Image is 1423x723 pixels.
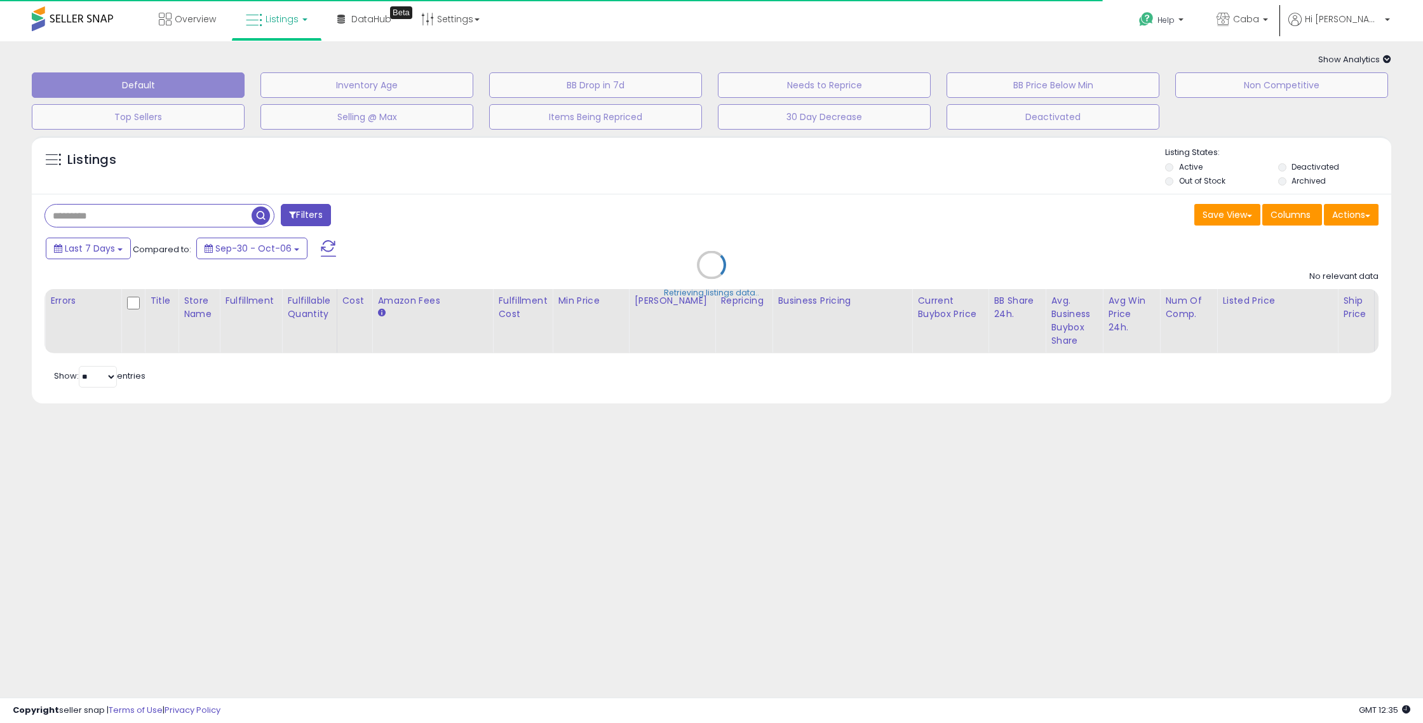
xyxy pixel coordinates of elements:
button: BB Price Below Min [947,72,1159,98]
div: Tooltip anchor [390,6,412,19]
i: Get Help [1138,11,1154,27]
button: Selling @ Max [260,104,473,130]
button: Needs to Reprice [718,72,931,98]
button: Deactivated [947,104,1159,130]
span: Listings [266,13,299,25]
div: Retrieving listings data.. [664,287,759,299]
button: BB Drop in 7d [489,72,702,98]
span: Show Analytics [1318,53,1391,65]
button: Inventory Age [260,72,473,98]
a: Help [1129,2,1196,41]
button: Top Sellers [32,104,245,130]
button: Non Competitive [1175,72,1388,98]
button: 30 Day Decrease [718,104,931,130]
span: Caba [1233,13,1259,25]
span: Hi [PERSON_NAME] [1305,13,1381,25]
a: Hi [PERSON_NAME] [1288,13,1390,41]
span: Help [1157,15,1175,25]
span: DataHub [351,13,391,25]
button: Default [32,72,245,98]
button: Items Being Repriced [489,104,702,130]
span: Overview [175,13,216,25]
